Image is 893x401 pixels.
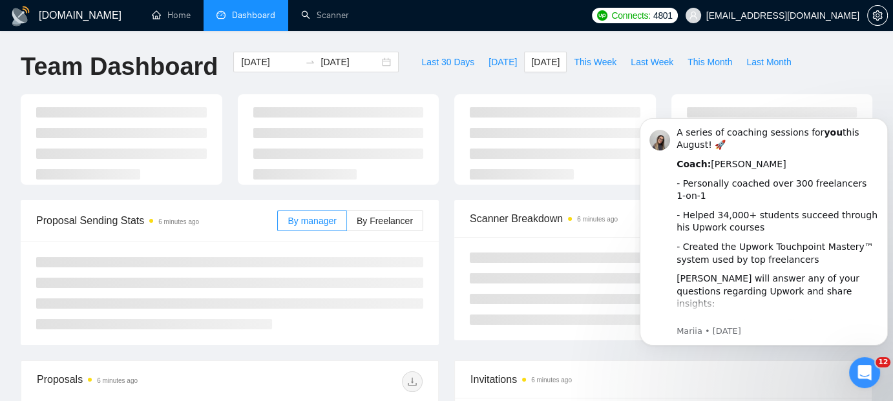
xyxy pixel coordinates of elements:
button: [DATE] [524,52,567,72]
iframe: Intercom live chat [849,357,880,388]
a: setting [867,10,888,21]
img: upwork-logo.png [597,10,607,21]
span: Scanner Breakdown [470,211,857,227]
span: 12 [876,357,890,367]
span: Last 30 Days [421,55,474,69]
span: Dashboard [232,10,275,21]
span: By Freelancer [357,216,413,226]
span: This Week [574,55,616,69]
input: Start date [241,55,300,69]
a: homeHome [152,10,191,21]
button: setting [867,5,888,26]
span: Invitations [470,371,856,387]
time: 6 minutes ago [531,376,572,384]
a: searchScanner [301,10,349,21]
input: End date [320,55,379,69]
button: Last 30 Days [414,52,481,72]
span: Last Month [746,55,791,69]
button: Last Month [739,52,798,72]
span: Connects: [611,8,650,23]
span: By manager [288,216,336,226]
span: Proposal Sending Stats [36,212,277,229]
span: [DATE] [531,55,560,69]
span: swap-right [305,57,315,67]
div: Proposals [37,371,230,392]
iframe: Intercom notifications message [635,99,893,366]
span: Last Week [631,55,673,69]
img: logo [10,6,31,26]
button: [DATE] [481,52,524,72]
button: This Month [680,52,739,72]
time: 6 minutes ago [158,218,199,225]
span: to [305,57,315,67]
h1: Team Dashboard [21,52,218,82]
span: dashboard [216,10,226,19]
button: Last Week [624,52,680,72]
span: [DATE] [489,55,517,69]
span: user [689,11,698,20]
span: This Month [688,55,732,69]
span: 4801 [653,8,673,23]
time: 6 minutes ago [577,216,618,223]
button: This Week [567,52,624,72]
time: 6 minutes ago [97,377,138,384]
